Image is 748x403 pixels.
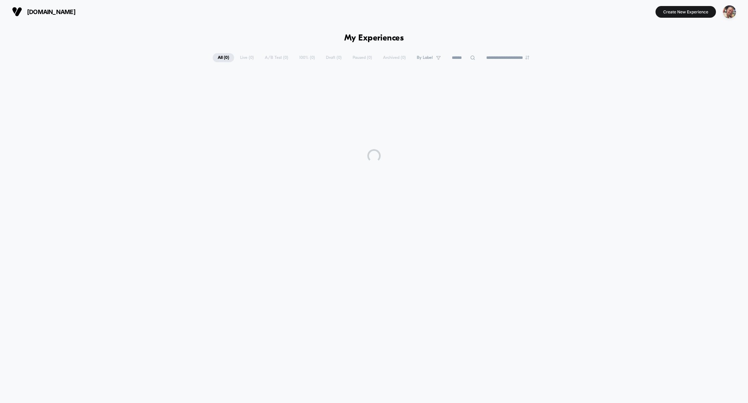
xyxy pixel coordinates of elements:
[721,5,738,19] button: ppic
[525,56,529,60] img: end
[723,5,736,18] img: ppic
[344,33,404,43] h1: My Experiences
[656,6,716,18] button: Create New Experience
[12,7,22,17] img: Visually logo
[417,55,433,60] span: By Label
[213,53,234,62] span: All ( 0 )
[10,6,77,17] button: [DOMAIN_NAME]
[27,8,75,15] span: [DOMAIN_NAME]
